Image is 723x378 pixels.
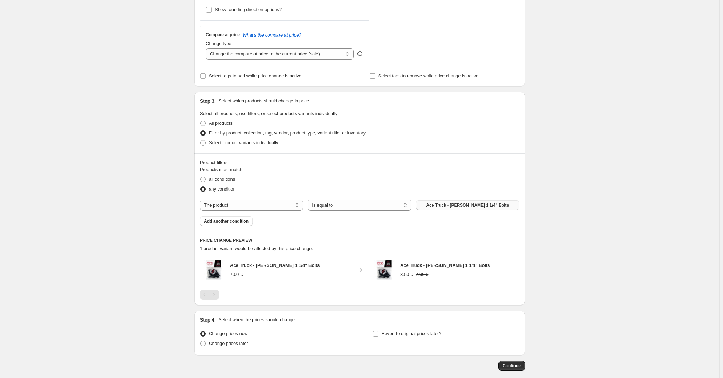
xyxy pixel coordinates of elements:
strike: 7.00 € [416,271,428,278]
img: ACE_Bolts6_1024x1024_1d8de0ba-59b6-41d6-93c4-08f0e636a1e0_80x.jpg [374,260,395,280]
span: Ace Truck - [PERSON_NAME] 1 1/4" Bolts [230,263,320,268]
span: any condition [209,186,236,192]
span: Change prices now [209,331,247,336]
div: help [356,50,363,57]
span: All products [209,121,233,126]
span: Filter by product, collection, tag, vendor, product type, variant title, or inventory [209,130,366,136]
p: Select when the prices should change [219,316,295,323]
span: Show rounding direction options? [215,7,282,12]
span: Add another condition [204,218,249,224]
span: Change type [206,41,231,46]
h2: Step 4. [200,316,216,323]
button: Add another condition [200,216,253,226]
span: Ace Truck - [PERSON_NAME] 1 1/4" Bolts [400,263,490,268]
nav: Pagination [200,290,219,300]
span: 1 product variant would be affected by this price change: [200,246,313,251]
button: Ace Truck - Allen 1 1/4" Bolts [416,200,519,210]
span: Products must match: [200,167,244,172]
div: Product filters [200,159,519,166]
span: Select tags to remove while price change is active [378,73,479,78]
p: Select which products should change in price [219,98,309,105]
h6: PRICE CHANGE PREVIEW [200,238,519,243]
span: Ace Truck - [PERSON_NAME] 1 1/4" Bolts [426,202,509,208]
span: Select product variants individually [209,140,278,145]
span: Continue [503,363,521,369]
h3: Compare at price [206,32,240,38]
img: ACE_Bolts6_1024x1024_1d8de0ba-59b6-41d6-93c4-08f0e636a1e0_80x.jpg [204,260,225,280]
div: 7.00 € [230,271,243,278]
span: Select tags to add while price change is active [209,73,301,78]
button: What's the compare at price? [243,32,301,38]
h2: Step 3. [200,98,216,105]
span: Revert to original prices later? [382,331,442,336]
span: all conditions [209,177,235,182]
span: Change prices later [209,341,248,346]
button: Continue [498,361,525,371]
span: Select all products, use filters, or select products variants individually [200,111,337,116]
div: 3.50 € [400,271,413,278]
